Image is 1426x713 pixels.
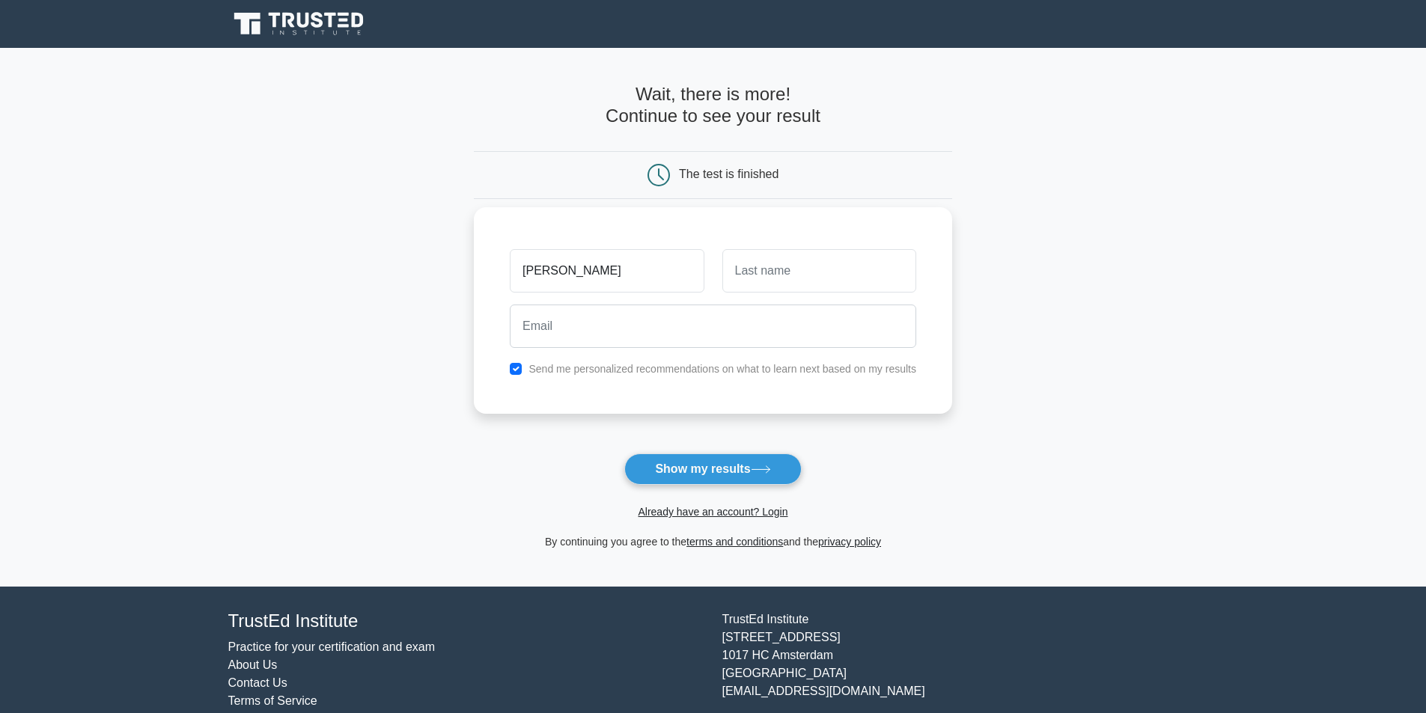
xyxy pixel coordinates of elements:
input: First name [510,249,704,293]
div: By continuing you agree to the and the [465,533,961,551]
a: Already have an account? Login [638,506,787,518]
button: Show my results [624,453,801,485]
input: Last name [722,249,916,293]
a: Contact Us [228,676,287,689]
h4: TrustEd Institute [228,611,704,632]
a: terms and conditions [686,536,783,548]
label: Send me personalized recommendations on what to learn next based on my results [528,363,916,375]
h4: Wait, there is more! Continue to see your result [474,84,952,127]
input: Email [510,305,916,348]
div: The test is finished [679,168,778,180]
a: About Us [228,658,278,671]
a: Practice for your certification and exam [228,640,436,653]
a: Terms of Service [228,694,317,707]
a: privacy policy [818,536,881,548]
